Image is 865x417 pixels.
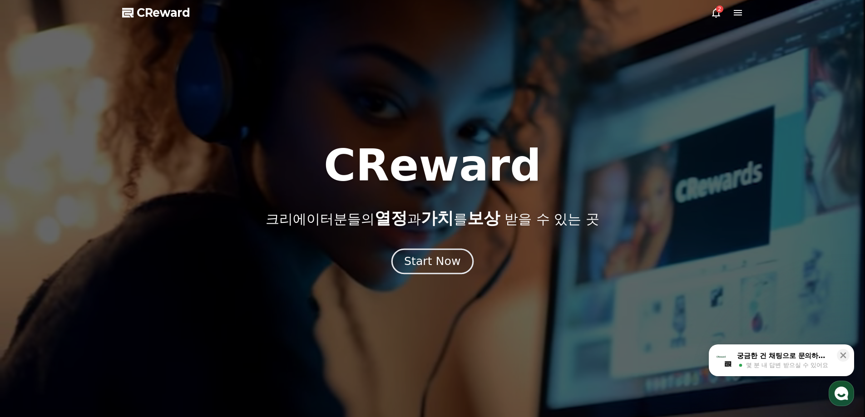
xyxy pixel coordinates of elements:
[140,301,151,309] span: 설정
[3,288,60,310] a: 홈
[83,302,94,309] span: 대화
[117,288,174,310] a: 설정
[716,5,723,13] div: 2
[122,5,190,20] a: CReward
[266,209,599,227] p: 크리에이터분들의 과 를 받을 수 있는 곳
[60,288,117,310] a: 대화
[421,209,454,227] span: 가치
[137,5,190,20] span: CReward
[391,248,474,274] button: Start Now
[393,258,472,267] a: Start Now
[375,209,407,227] span: 열정
[467,209,500,227] span: 보상
[29,301,34,309] span: 홈
[324,144,541,187] h1: CReward
[404,254,460,269] div: Start Now
[711,7,722,18] a: 2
